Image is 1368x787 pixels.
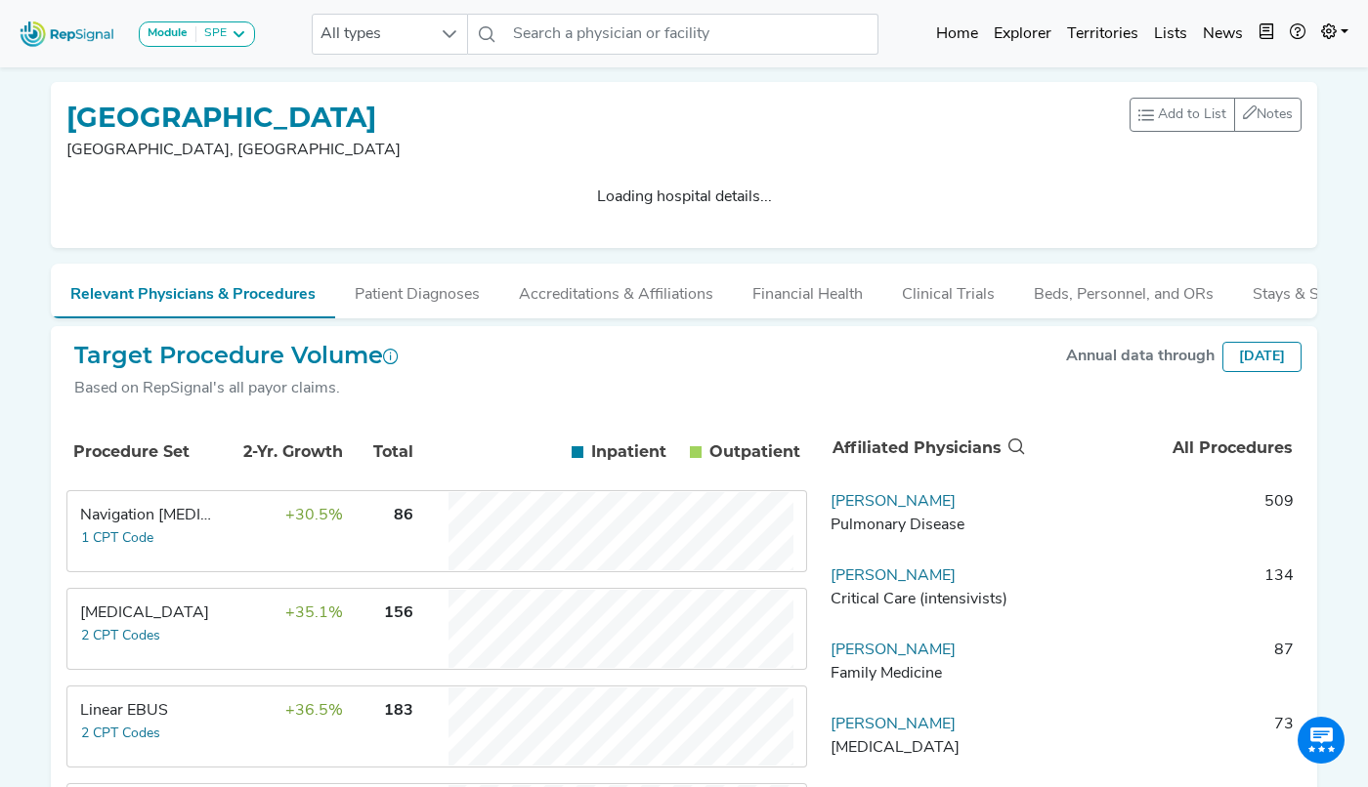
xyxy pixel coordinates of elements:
span: 86 [394,508,413,523]
button: Notes [1234,98,1302,132]
h2: Target Procedure Volume [74,342,399,370]
button: ModuleSPE [139,21,255,47]
td: 509 [1028,490,1302,549]
button: Intel Book [1251,15,1282,54]
span: Notes [1257,107,1293,122]
span: 183 [384,703,413,719]
button: Accreditations & Affiliations [499,264,733,316]
div: Annual data through [1066,345,1215,368]
a: Home [928,15,986,54]
div: Linear EBUS [80,699,214,723]
div: [DATE] [1222,342,1302,372]
a: [PERSON_NAME] [831,642,956,658]
a: Territories [1059,15,1146,54]
button: Beds, Personnel, and ORs [1014,264,1233,316]
div: Based on RepSignal's all payor claims. [74,377,399,400]
a: Lists [1146,15,1195,54]
div: Navigation Bronchoscopy [80,504,214,527]
input: Search a physician or facility [505,14,878,55]
th: Procedure Set [70,419,217,485]
th: All Procedures [1029,416,1301,480]
span: +36.5% [285,703,343,719]
span: All types [313,15,430,54]
div: toolbar [1130,98,1302,132]
p: [GEOGRAPHIC_DATA], [GEOGRAPHIC_DATA] [66,139,401,162]
th: Total [348,419,416,485]
a: [PERSON_NAME] [831,717,956,732]
p: Loading hospital details... [74,186,1294,209]
td: 134 [1028,564,1302,623]
div: Critical Care (intensivists) [831,588,1020,611]
div: Radiation Oncology [831,736,1020,760]
button: Relevant Physicians & Procedures [51,264,335,318]
div: Transbronchial Biopsy [80,601,214,625]
button: 1 CPT Code [80,527,154,550]
span: +35.1% [285,605,343,621]
th: 2-Yr. Growth [219,419,346,485]
button: 2 CPT Codes [80,723,161,745]
td: 73 [1028,713,1302,771]
span: Add to List [1158,104,1226,125]
div: SPE [196,26,227,42]
button: 2 CPT Codes [80,625,161,647]
button: Financial Health [733,264,882,316]
button: Patient Diagnoses [335,264,499,316]
a: News [1195,15,1251,54]
button: Add to List [1130,98,1235,132]
span: Outpatient [709,440,800,464]
a: [PERSON_NAME] [831,494,956,510]
th: Affiliated Physicians [824,416,1029,480]
a: Explorer [986,15,1059,54]
span: 156 [384,605,413,621]
div: Pulmonary Disease [831,514,1020,537]
div: Family Medicine [831,662,1020,685]
span: Inpatient [591,440,666,464]
button: Clinical Trials [882,264,1014,316]
h1: [GEOGRAPHIC_DATA] [66,102,401,135]
strong: Module [148,27,188,39]
span: +30.5% [285,508,343,523]
a: [PERSON_NAME] [831,568,956,584]
td: 87 [1028,639,1302,697]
